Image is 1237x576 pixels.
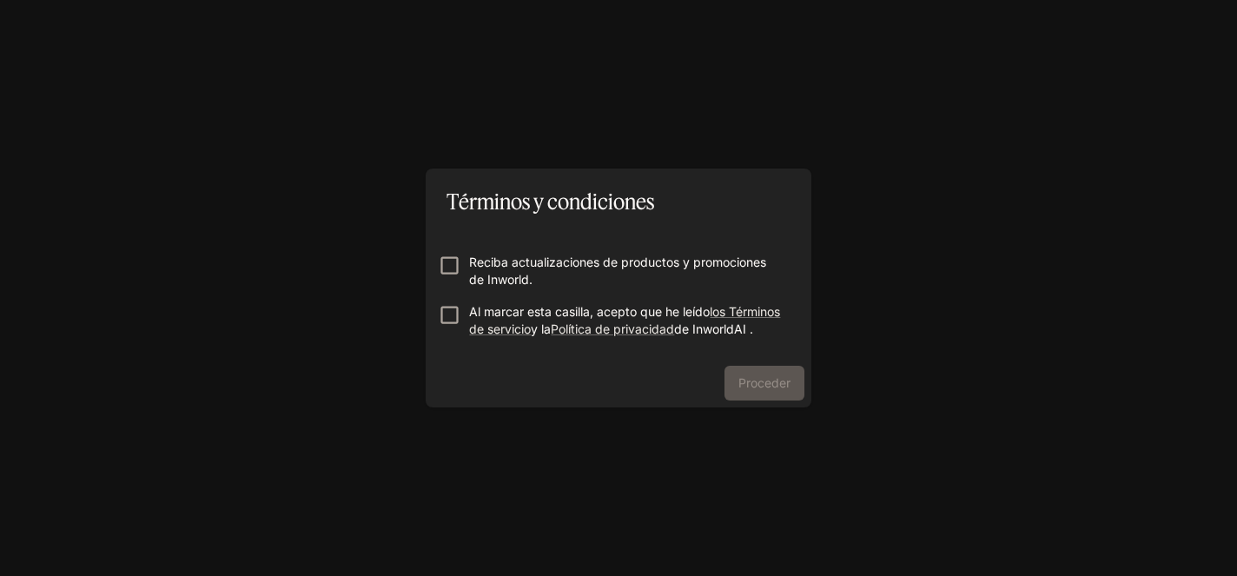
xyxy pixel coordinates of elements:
[551,321,674,336] a: Política de privacidad
[469,255,766,287] font: Reciba actualizaciones de productos y promociones de Inworld.
[531,321,551,336] font: y la
[447,189,654,215] font: Términos y condiciones
[469,304,780,336] a: los Términos de servicio
[674,321,753,336] font: de InworldAI .
[469,304,710,319] font: Al marcar esta casilla, acepto que he leído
